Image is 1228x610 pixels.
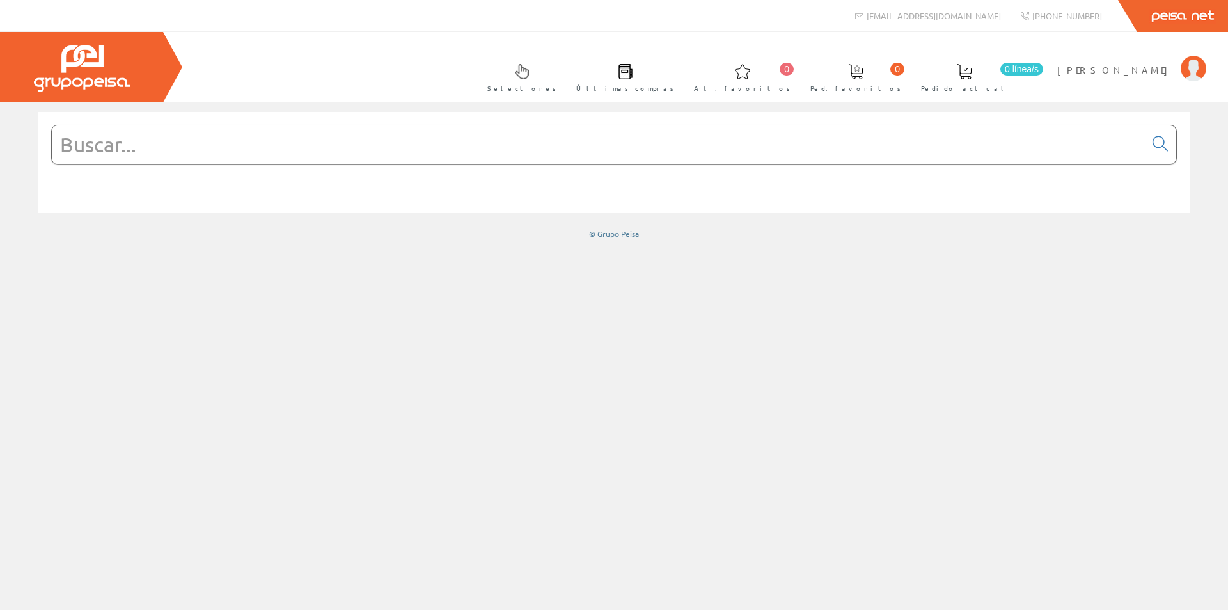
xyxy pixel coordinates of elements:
span: Selectores [487,82,556,95]
span: Pedido actual [921,82,1008,95]
span: 0 [890,63,904,76]
span: Últimas compras [576,82,674,95]
span: 0 línea/s [1000,63,1043,76]
img: Grupo Peisa [34,45,130,92]
span: Art. favoritos [694,82,791,95]
span: [PERSON_NAME] [1057,63,1174,76]
span: [EMAIL_ADDRESS][DOMAIN_NAME] [867,10,1001,21]
span: [PHONE_NUMBER] [1032,10,1102,21]
div: © Grupo Peisa [38,229,1190,239]
span: Ped. favoritos [810,82,901,95]
a: Selectores [475,53,563,100]
a: Últimas compras [563,53,681,100]
span: 0 [780,63,794,76]
a: [PERSON_NAME] [1057,53,1206,65]
input: Buscar... [52,125,1145,164]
